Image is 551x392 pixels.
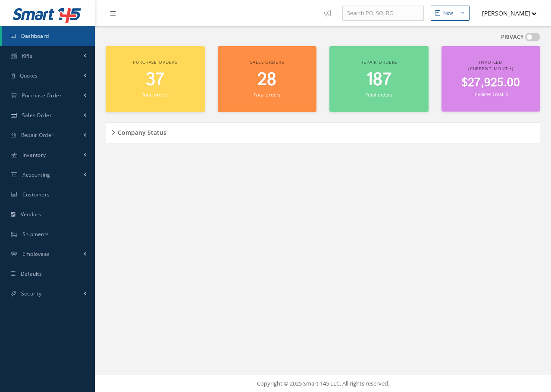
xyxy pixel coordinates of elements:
span: 28 [257,68,276,92]
a: Repair orders 187 Total orders [329,46,429,112]
input: Search PO, SO, RO [342,6,424,21]
span: Repair orders [360,59,397,65]
small: Total orders [254,91,280,98]
div: New [443,9,453,17]
span: Dashboard [21,32,49,40]
span: Invoiced [479,59,502,65]
small: Invoices Total: 5 [473,91,508,97]
span: Sales Order [22,112,52,119]
span: $27,925.00 [461,75,520,91]
a: Dashboard [2,26,95,46]
div: Copyright © 2025 Smart 145 LLC. All rights reserved. [103,380,542,388]
span: Purchase orders [133,59,177,65]
span: Inventory [22,151,46,159]
label: PRIVACY [501,33,524,41]
span: Quotes [20,72,38,79]
a: Invoiced (Current Month) $27,925.00 Invoices Total: 5 [441,46,541,112]
button: [PERSON_NAME] [474,5,537,22]
span: (Current Month) [468,65,513,72]
span: Security [21,290,41,297]
span: 37 [146,68,164,92]
span: Purchase Order [22,92,62,99]
small: Total orders [366,91,392,98]
span: Repair Order [21,131,54,139]
button: New [431,6,470,21]
a: Purchase orders 37 Total orders [106,46,205,112]
a: Sales orders 28 Total orders [218,46,317,112]
span: Employees [22,250,50,258]
span: Sales orders [250,59,284,65]
h5: Company Status [115,126,166,137]
span: 187 [366,68,391,92]
small: Total orders [142,91,169,98]
span: Defaults [21,270,42,277]
span: KPIs [22,52,32,59]
span: Shipments [22,230,49,238]
span: Vendors [21,211,41,218]
span: Accounting [22,171,50,178]
span: Customers [22,191,50,198]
